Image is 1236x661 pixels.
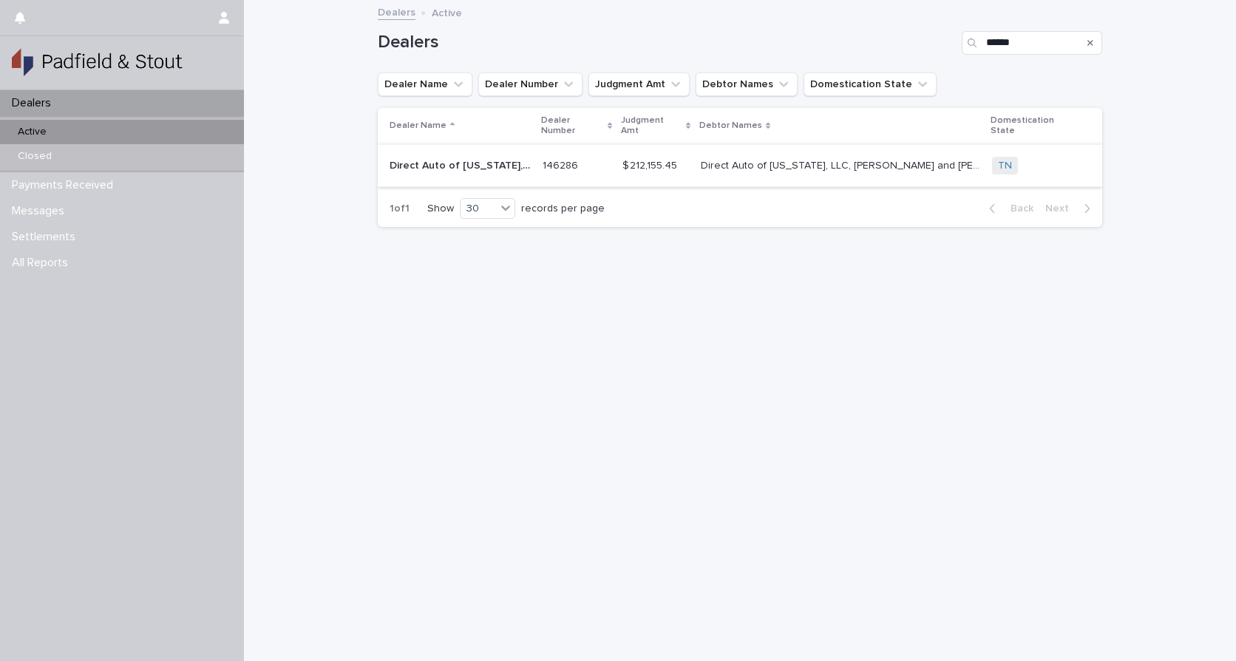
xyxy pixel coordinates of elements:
p: Debtor Names [699,118,762,134]
button: Dealer Number [478,72,583,96]
button: Domestication State [804,72,937,96]
p: Messages [6,204,76,218]
button: Dealer Name [378,72,472,96]
p: Domestication State [991,112,1079,140]
p: 1 of 1 [378,191,421,227]
p: Show [427,203,454,215]
button: Next [1039,202,1102,215]
p: Direct Auto of [US_STATE], LLC [390,157,534,172]
p: Active [432,4,462,20]
p: All Reports [6,256,80,270]
p: $ 212,155.45 [622,157,680,172]
p: Active [6,126,58,138]
button: Debtor Names [696,72,798,96]
p: Closed [6,150,64,163]
p: Dealer Number [541,112,604,140]
button: Back [977,202,1039,215]
div: 30 [461,201,496,217]
p: Dealers [6,96,63,110]
p: Dealer Name [390,118,446,134]
p: 146286 [543,157,581,172]
a: Dealers [378,3,415,20]
a: TN [998,160,1012,172]
p: Payments Received [6,178,125,192]
img: gSPaZaQw2XYDTaYHK8uQ [12,48,183,78]
p: Settlements [6,230,87,244]
span: Next [1045,203,1078,214]
button: Judgment Amt [588,72,690,96]
span: Back [1002,203,1033,214]
p: Judgment Amt [621,112,682,140]
p: Direct Auto of Tennessee, LLC, Charles Mikan Harris and Barry Mikan Harris [701,157,983,172]
input: Search [962,31,1102,55]
p: records per page [521,203,605,215]
tr: Direct Auto of [US_STATE], LLCDirect Auto of [US_STATE], LLC 146286146286 $ 212,155.45$ 212,155.4... [378,144,1102,187]
h1: Dealers [378,32,956,53]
